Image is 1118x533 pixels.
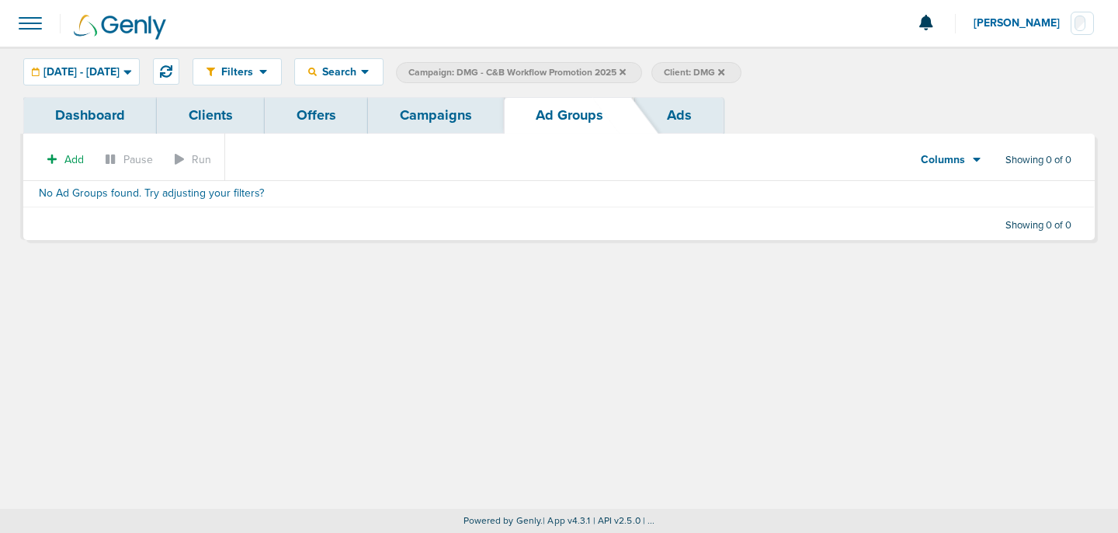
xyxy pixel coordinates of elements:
span: Showing 0 of 0 [1005,154,1071,167]
span: Add [64,153,84,166]
span: Filters [215,65,259,78]
button: Add [39,148,92,171]
a: Dashboard [23,97,157,134]
a: Ads [635,97,724,134]
span: Campaign: DMG - C&B Workflow Promotion 2025 [408,66,626,79]
span: Client: DMG [664,66,724,79]
span: | API v2.5.0 [593,515,641,526]
a: Ad Groups [504,97,635,134]
span: | App v4.3.1 [543,515,590,526]
h4: No Ad Groups found. Try adjusting your filters? [39,187,1078,200]
span: [PERSON_NAME] [974,18,1071,29]
img: Genly [74,15,166,40]
a: Campaigns [368,97,504,134]
a: Clients [157,97,265,134]
span: [DATE] - [DATE] [43,67,120,78]
span: Columns [921,152,965,168]
span: Showing 0 of 0 [1005,219,1071,232]
span: | ... [643,515,655,526]
span: Search [317,65,361,78]
a: Offers [265,97,368,134]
